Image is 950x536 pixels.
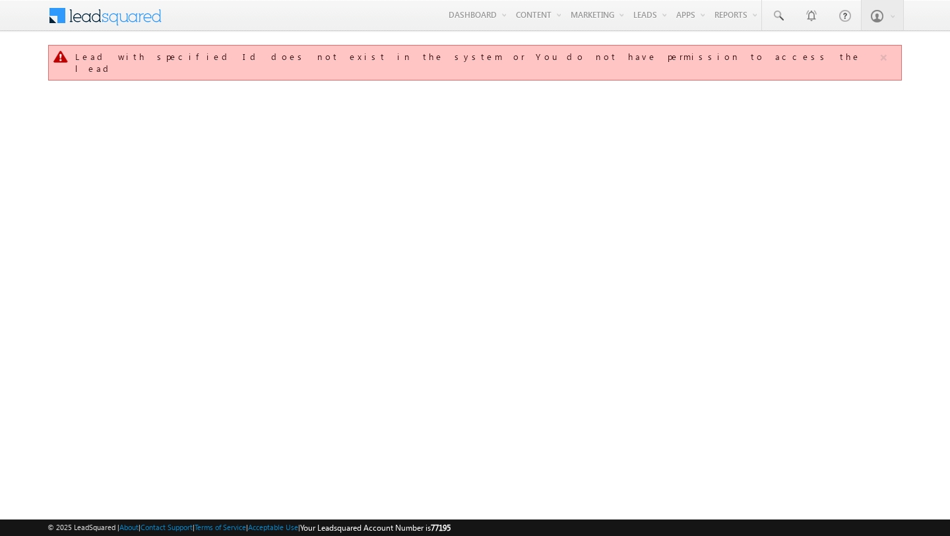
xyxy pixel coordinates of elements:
span: 77195 [431,523,451,533]
span: © 2025 LeadSquared | | | | | [47,521,451,534]
a: Contact Support [141,523,193,531]
a: Terms of Service [195,523,246,531]
a: Acceptable Use [248,523,298,531]
a: About [119,523,139,531]
span: Your Leadsquared Account Number is [300,523,451,533]
div: Lead with specified Id does not exist in the system or You do not have permission to access the lead [75,51,878,75]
